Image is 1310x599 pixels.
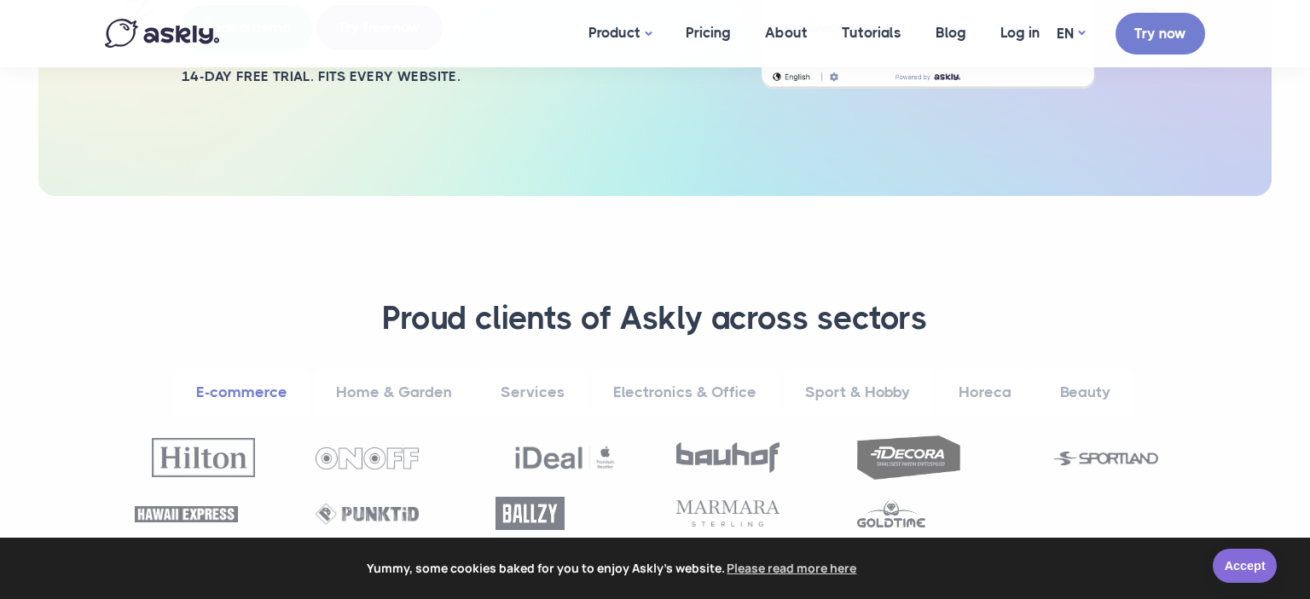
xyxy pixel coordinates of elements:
img: Sportland [1054,452,1157,465]
a: Sport & Hobby [783,369,932,416]
img: Ideal [513,438,617,477]
img: Marmara Sterling [676,500,780,527]
a: Electronics & Office [591,369,779,416]
a: EN [1057,21,1085,46]
a: Home & Garden [314,369,474,416]
a: Services [478,369,587,416]
a: Beauty [1038,369,1133,416]
h3: Proud clients of Askly across sectors [126,298,1184,339]
img: Hawaii Express [135,506,238,522]
img: Goldtime [857,499,926,527]
img: OnOff [316,447,419,469]
img: Bauhof [676,442,780,473]
h2: 14-day free trial. Fits every website. [182,67,719,86]
img: Askly [105,19,219,48]
a: learn more about cookies [725,556,860,581]
a: Accept [1213,549,1277,583]
img: Hilton [152,438,255,476]
img: Ballzy [496,497,565,530]
span: Yummy, some cookies baked for you to enjoy Askly's website. [25,556,1201,581]
a: Try now [1116,13,1205,55]
a: E-commerce [174,369,310,416]
a: Horeca [936,369,1034,416]
img: Punktid [316,504,419,525]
